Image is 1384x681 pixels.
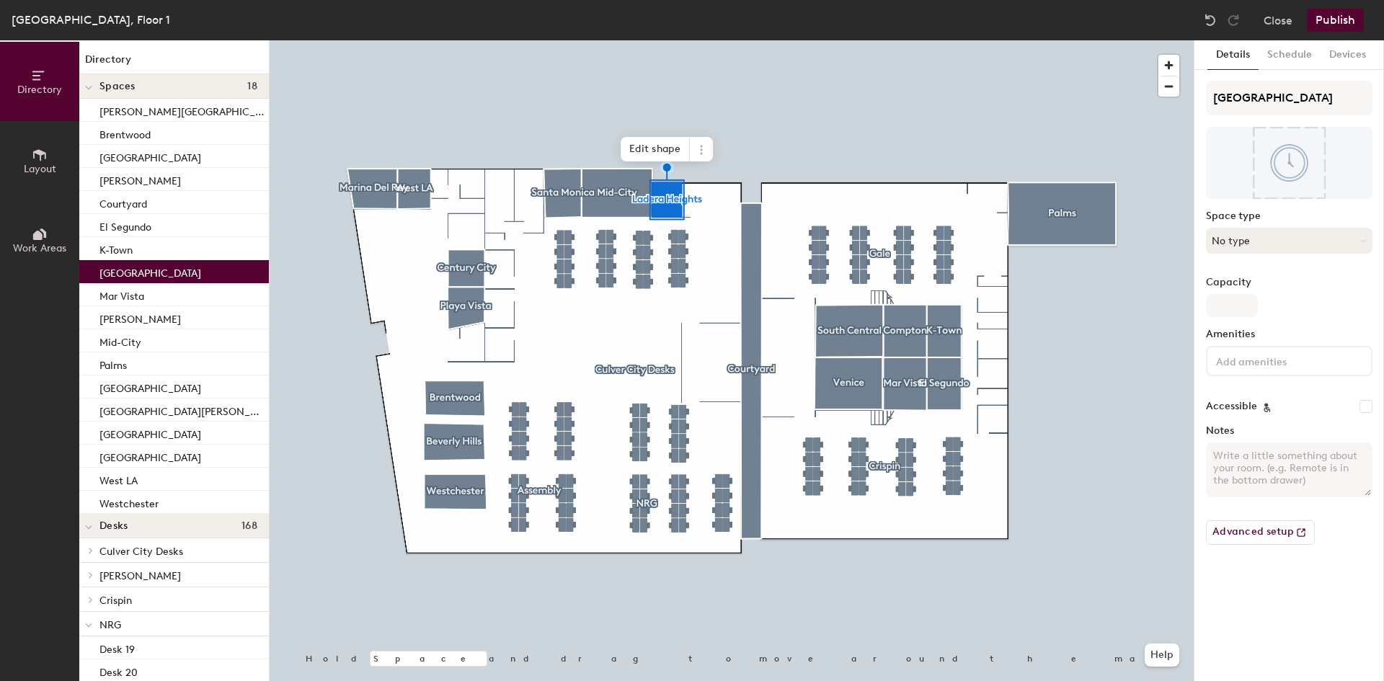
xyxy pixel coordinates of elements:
span: Directory [17,84,62,96]
span: 168 [241,520,257,532]
span: Layout [24,163,56,175]
p: [GEOGRAPHIC_DATA] [99,378,201,395]
p: West LA [99,471,138,487]
p: Mid-City [99,332,141,349]
p: [GEOGRAPHIC_DATA] [99,424,201,441]
p: Desk 19 [99,639,135,656]
button: Close [1264,9,1292,32]
p: [GEOGRAPHIC_DATA][PERSON_NAME] [99,401,266,418]
button: No type [1206,228,1372,254]
label: Amenities [1206,329,1372,340]
p: Palms [99,355,127,372]
p: [PERSON_NAME] [99,309,181,326]
span: Desks [99,520,128,532]
p: Westchester [99,494,159,510]
button: Details [1207,40,1259,70]
button: Help [1145,644,1179,667]
span: Spaces [99,81,136,92]
span: Crispin [99,595,132,607]
p: K-Town [99,240,133,257]
label: Accessible [1206,401,1257,412]
p: [GEOGRAPHIC_DATA] [99,448,201,464]
button: Devices [1321,40,1375,70]
span: [PERSON_NAME] [99,570,181,582]
p: [PERSON_NAME][GEOGRAPHIC_DATA] [99,102,266,118]
button: Advanced setup [1206,520,1315,545]
img: Undo [1203,13,1217,27]
span: Edit shape [621,137,690,161]
span: 18 [247,81,257,92]
span: NRG [99,619,121,631]
div: [GEOGRAPHIC_DATA], Floor 1 [12,11,170,29]
p: Brentwood [99,125,151,141]
p: Desk 20 [99,662,138,679]
p: Courtyard [99,194,147,210]
p: [GEOGRAPHIC_DATA] [99,148,201,164]
label: Notes [1206,425,1372,437]
h1: Directory [79,52,269,74]
label: Space type [1206,210,1372,222]
p: [PERSON_NAME] [99,171,181,187]
p: Mar Vista [99,286,144,303]
img: Redo [1226,13,1241,27]
button: Schedule [1259,40,1321,70]
span: Work Areas [13,242,66,254]
label: Capacity [1206,277,1372,288]
p: El Segundo [99,217,151,233]
span: Culver City Desks [99,546,183,558]
img: The space named Ladera Heights [1206,127,1372,199]
input: Add amenities [1213,352,1343,369]
p: [GEOGRAPHIC_DATA] [99,263,201,280]
button: Publish [1307,9,1364,32]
